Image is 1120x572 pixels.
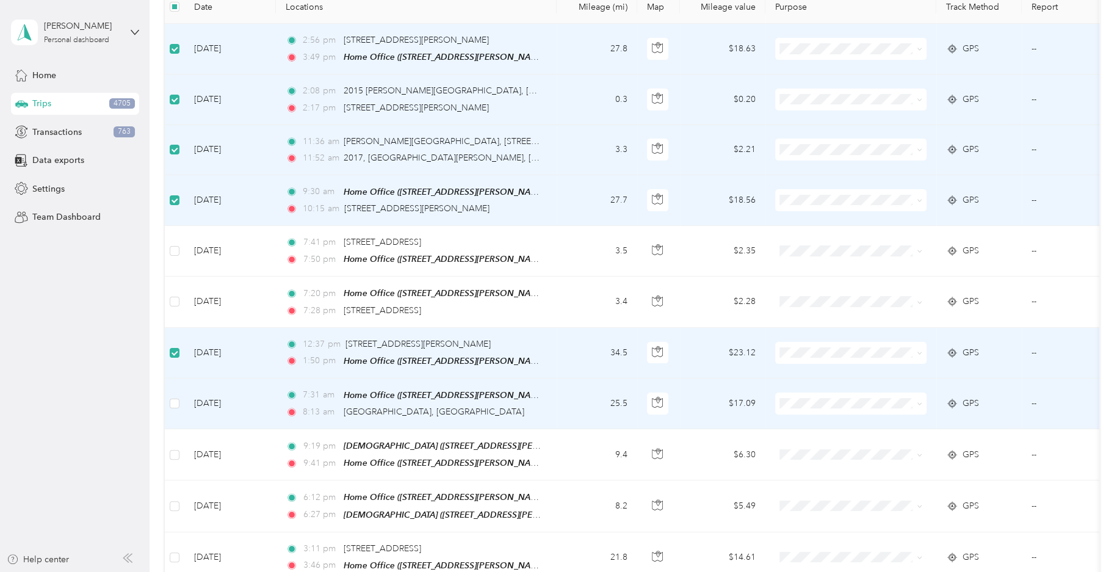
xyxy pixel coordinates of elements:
span: Data exports [32,154,84,167]
span: Home Office ([STREET_ADDRESS][PERSON_NAME]) [344,356,548,366]
td: $17.09 [680,378,765,429]
td: 27.8 [557,24,637,74]
span: Home Office ([STREET_ADDRESS][PERSON_NAME]) [344,492,548,502]
span: 7:50 pm [303,253,338,266]
span: 2015 [PERSON_NAME][GEOGRAPHIC_DATA], [GEOGRAPHIC_DATA] [344,85,614,96]
span: GPS [963,244,979,258]
td: [DATE] [184,328,276,378]
span: [STREET_ADDRESS] [344,237,421,247]
span: Home Office ([STREET_ADDRESS][PERSON_NAME]) [344,458,548,468]
span: Home Office ([STREET_ADDRESS][PERSON_NAME]) [344,288,548,299]
span: [STREET_ADDRESS][PERSON_NAME] [344,35,489,45]
span: Home Office ([STREET_ADDRESS][PERSON_NAME]) [344,187,548,197]
span: Team Dashboard [32,211,101,223]
span: [STREET_ADDRESS] [344,543,421,554]
span: Trips [32,97,51,110]
td: [DATE] [184,125,276,175]
span: [GEOGRAPHIC_DATA], [GEOGRAPHIC_DATA] [344,407,524,417]
span: 7:31 am [303,388,338,402]
td: 3.3 [557,125,637,175]
td: $2.21 [680,125,765,175]
span: 9:19 pm [303,440,338,453]
span: [STREET_ADDRESS][PERSON_NAME] [344,203,490,214]
span: Settings [32,183,65,195]
td: $18.63 [680,24,765,74]
td: 27.7 [557,175,637,226]
span: 11:36 am [303,135,338,148]
span: Transactions [32,126,82,139]
span: 2:56 pm [303,34,338,47]
td: 25.5 [557,378,637,429]
span: GPS [963,448,979,462]
span: Home Office ([STREET_ADDRESS][PERSON_NAME]) [344,390,548,400]
td: $2.35 [680,226,765,277]
span: 6:12 pm [303,491,338,504]
span: 4705 [109,98,135,109]
td: $18.56 [680,175,765,226]
span: GPS [963,295,979,308]
span: 3:46 pm [303,559,338,572]
span: [STREET_ADDRESS][PERSON_NAME] [344,103,489,113]
span: 10:15 am [303,202,339,215]
span: [DEMOGRAPHIC_DATA] ([STREET_ADDRESS][PERSON_NAME]) [344,441,591,451]
td: $5.49 [680,480,765,532]
td: [DATE] [184,277,276,327]
td: $6.30 [680,429,765,480]
span: Home Office ([STREET_ADDRESS][PERSON_NAME]) [344,560,548,571]
span: GPS [963,194,979,207]
span: [STREET_ADDRESS][PERSON_NAME] [345,339,491,349]
span: 2:08 pm [303,84,338,98]
td: [DATE] [184,378,276,429]
span: 6:27 pm [303,508,338,521]
span: 7:28 pm [303,304,338,317]
td: [DATE] [184,24,276,74]
td: 3.4 [557,277,637,327]
span: 9:41 pm [303,457,338,470]
span: GPS [963,93,979,106]
td: [DATE] [184,175,276,226]
td: $23.12 [680,328,765,378]
span: [DEMOGRAPHIC_DATA] ([STREET_ADDRESS][PERSON_NAME]) [344,510,591,520]
span: [PERSON_NAME][GEOGRAPHIC_DATA], [STREET_ADDRESS][PERSON_NAME][US_STATE] [344,136,694,147]
span: 7:41 pm [303,236,338,249]
td: [DATE] [184,429,276,480]
td: 34.5 [557,328,637,378]
td: 3.5 [557,226,637,277]
span: Home [32,69,56,82]
span: 3:49 pm [303,51,338,64]
span: 1:50 pm [303,354,338,367]
span: 7:20 pm [303,287,338,300]
td: 0.3 [557,74,637,125]
span: GPS [963,346,979,360]
span: 12:37 pm [303,338,340,351]
button: Help center [7,553,69,566]
span: 11:52 am [303,151,338,165]
span: GPS [963,397,979,410]
td: 8.2 [557,480,637,532]
span: Home Office ([STREET_ADDRESS][PERSON_NAME]) [344,52,548,62]
span: [STREET_ADDRESS] [344,305,421,316]
td: [DATE] [184,480,276,532]
span: 9:30 am [303,185,338,198]
iframe: Everlance-gr Chat Button Frame [1052,504,1120,572]
td: $0.20 [680,74,765,125]
td: 9.4 [557,429,637,480]
div: Personal dashboard [44,37,109,44]
span: GPS [963,42,979,56]
span: GPS [963,143,979,156]
td: $2.28 [680,277,765,327]
span: Home Office ([STREET_ADDRESS][PERSON_NAME]) [344,254,548,264]
div: [PERSON_NAME] [44,20,120,32]
span: GPS [963,551,979,564]
span: 763 [114,126,135,137]
span: 8:13 am [303,405,338,419]
span: GPS [963,499,979,513]
span: 3:11 pm [303,542,338,556]
td: [DATE] [184,226,276,277]
span: 2:17 pm [303,101,338,115]
td: [DATE] [184,74,276,125]
span: 2017, [GEOGRAPHIC_DATA][PERSON_NAME], [GEOGRAPHIC_DATA], [GEOGRAPHIC_DATA], [US_STATE][GEOGRAPHIC... [344,153,939,163]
